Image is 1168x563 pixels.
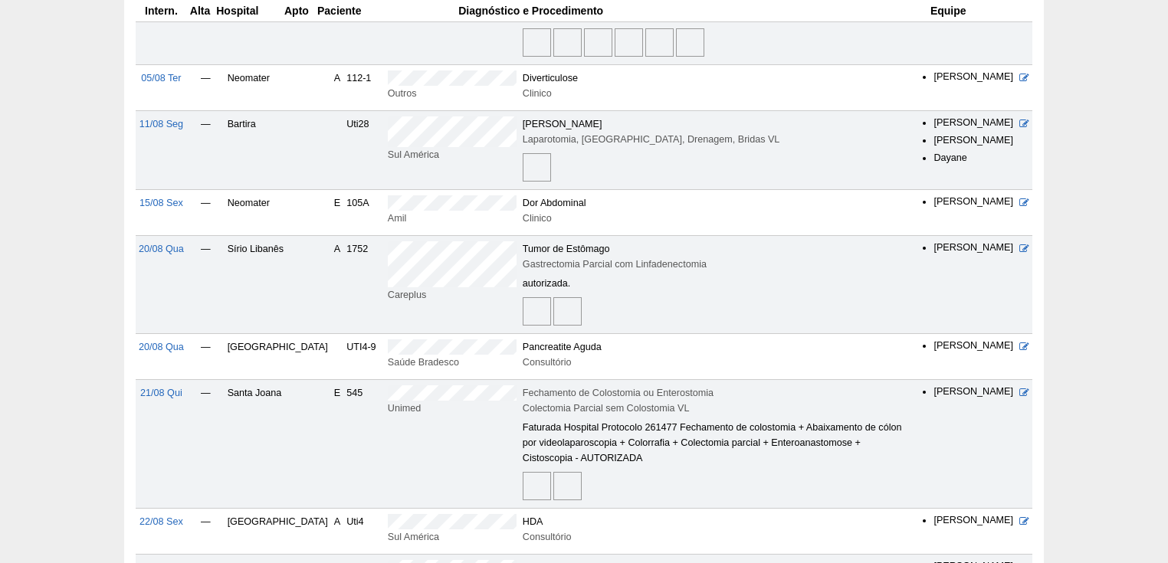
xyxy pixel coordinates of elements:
div: Gastrectomia Parcial com Linfadenectomia [523,257,909,272]
a: Editar [1019,516,1029,527]
a: 20/08 Qua [139,244,184,254]
td: Neomater [225,190,331,236]
td: 105A [343,190,385,236]
td: E [331,190,343,236]
div: Colectomia Parcial sem Colostomia VL [523,401,909,416]
td: UTI4-9 [343,334,385,380]
div: Tumor de Estômago [523,241,909,257]
div: Faturada Hospital Protocolo 261477 Fechamento de colostomia + Abaixamento de cólon por videolapar... [523,420,909,466]
td: — [187,65,225,111]
td: 1752 [343,236,385,334]
li: [PERSON_NAME] [933,195,1013,209]
li: Dayane [933,152,1013,165]
li: [PERSON_NAME] [933,116,1013,130]
td: 545 [343,380,385,509]
div: Consultório [523,355,909,370]
td: Sírio Libanês [225,236,331,334]
td: [GEOGRAPHIC_DATA] [225,334,331,380]
li: [PERSON_NAME] [933,339,1013,353]
td: A [331,65,343,111]
div: Diverticulose [523,70,909,86]
td: Bartira [225,111,331,190]
div: Clinico [523,86,909,101]
li: [PERSON_NAME] [933,70,1013,84]
a: 22/08 Sex [139,516,183,527]
li: [PERSON_NAME] [933,385,1013,399]
div: Outros [388,86,517,101]
td: A [331,509,343,555]
div: Fechamento de Colostomia ou Enterostomia [523,385,909,401]
td: Uti28 [343,111,385,190]
td: Santa Joana [225,380,331,509]
div: Dor Abdominal [523,195,909,211]
td: Neomater [225,65,331,111]
a: 20/08 Qua [139,342,184,352]
a: Editar [1019,198,1029,208]
div: [PERSON_NAME] [523,116,909,132]
div: Careplus [388,287,517,303]
li: [PERSON_NAME] [933,134,1013,148]
td: — [187,190,225,236]
div: Unimed [388,401,517,416]
a: Editar [1019,119,1029,129]
td: — [187,509,225,555]
a: 05/08 Ter [141,73,181,83]
td: Uti4 [343,509,385,555]
td: E [331,380,343,509]
div: HDA [523,514,909,529]
a: 15/08 Sex [139,198,183,208]
div: Saúde Bradesco [388,355,517,370]
td: — [187,111,225,190]
li: [PERSON_NAME] [933,514,1013,528]
td: [GEOGRAPHIC_DATA] [225,509,331,555]
a: Editar [1019,342,1029,352]
div: Sul América [388,147,517,162]
td: — [187,380,225,509]
div: Amil [388,211,517,226]
td: — [187,236,225,334]
div: Sul América [388,529,517,545]
td: 112-1 [343,65,385,111]
div: Pancreatite Aguda [523,339,909,355]
li: [PERSON_NAME] [933,241,1013,255]
div: Laparotomia, [GEOGRAPHIC_DATA], Drenagem, Bridas VL [523,132,909,147]
div: Consultório [523,529,909,545]
a: Editar [1019,244,1029,254]
a: Editar [1019,73,1029,83]
td: A [331,236,343,334]
a: 21/08 Qui [140,388,182,398]
div: Clinico [523,211,909,226]
a: Editar [1019,388,1029,398]
a: 11/08 Seg [139,119,183,129]
td: — [187,334,225,380]
div: autorizada. [523,276,909,291]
